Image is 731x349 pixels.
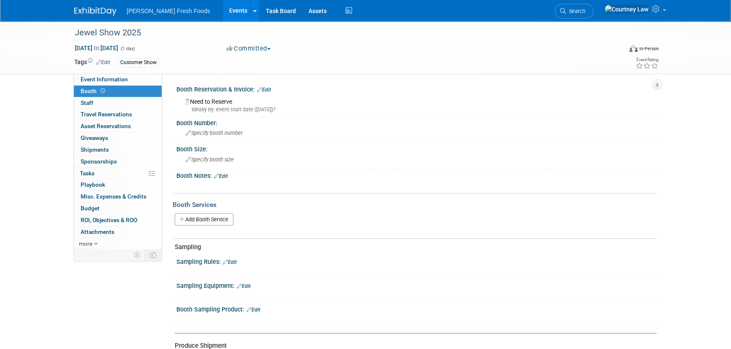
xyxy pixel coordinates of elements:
[92,45,100,51] span: to
[81,123,131,129] span: Asset Reservations
[74,109,162,120] a: Travel Reservations
[176,117,657,127] div: Booth Number:
[74,58,110,67] td: Tags
[176,279,657,290] div: Sampling Equipment:
[74,7,116,16] img: ExhibitDay
[74,168,162,179] a: Tasks
[74,156,162,167] a: Sponsorships
[81,134,108,141] span: Giveaways
[186,156,234,163] span: Specify booth size
[175,213,233,226] a: Add Booth Service
[74,97,162,109] a: Staff
[604,5,649,14] img: Courtney Law
[81,99,93,106] span: Staff
[74,132,162,144] a: Giveaways
[74,74,162,85] a: Event Information
[81,217,137,223] span: ROI, Objectives & ROO
[183,95,650,113] div: Need to Reserve
[79,240,92,247] span: more
[214,173,228,179] a: Edit
[566,8,585,14] span: Search
[173,200,657,209] div: Booth Services
[81,193,146,200] span: Misc. Expenses & Credits
[130,250,145,260] td: Personalize Event Tab Strip
[127,8,210,14] span: [PERSON_NAME] Fresh Foods
[74,226,162,238] a: Attachments
[81,158,117,165] span: Sponsorships
[176,169,657,180] div: Booth Notes:
[80,170,95,177] span: Tasks
[81,146,109,153] span: Shipments
[176,303,657,314] div: Booth Sampling Product:
[74,144,162,156] a: Shipments
[175,243,650,252] div: Sampling
[74,44,119,52] span: [DATE] [DATE]
[81,181,105,188] span: Playbook
[74,179,162,191] a: Playbook
[629,45,638,52] img: Format-Inperson.png
[246,307,260,313] a: Edit
[224,44,274,53] button: Committed
[96,59,110,65] a: Edit
[237,283,251,289] a: Edit
[145,250,162,260] td: Toggle Event Tabs
[176,143,657,153] div: Booth Size:
[99,88,107,94] span: Booth not reserved yet
[639,46,659,52] div: In-Person
[176,83,657,94] div: Booth Reservation & Invoice:
[81,111,132,118] span: Travel Reservations
[74,238,162,250] a: more
[74,121,162,132] a: Asset Reservations
[74,86,162,97] a: Booth
[81,76,128,83] span: Event Information
[74,215,162,226] a: ROI, Objectives & ROO
[636,58,658,62] div: Event Rating
[74,203,162,214] a: Budget
[81,205,100,212] span: Budget
[120,46,135,51] span: (1 day)
[257,87,271,93] a: Edit
[572,44,659,56] div: Event Format
[176,255,657,266] div: Sampling Rules:
[185,106,650,113] div: Ideally by: event start date ([DATE])?
[223,259,237,265] a: Edit
[186,130,243,136] span: Specify booth number
[81,228,114,235] span: Attachments
[81,88,107,94] span: Booth
[74,191,162,202] a: Misc. Expenses & Credits
[118,58,159,67] div: Customer Show
[72,25,609,40] div: Jewel Show 2025
[555,4,593,19] a: Search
